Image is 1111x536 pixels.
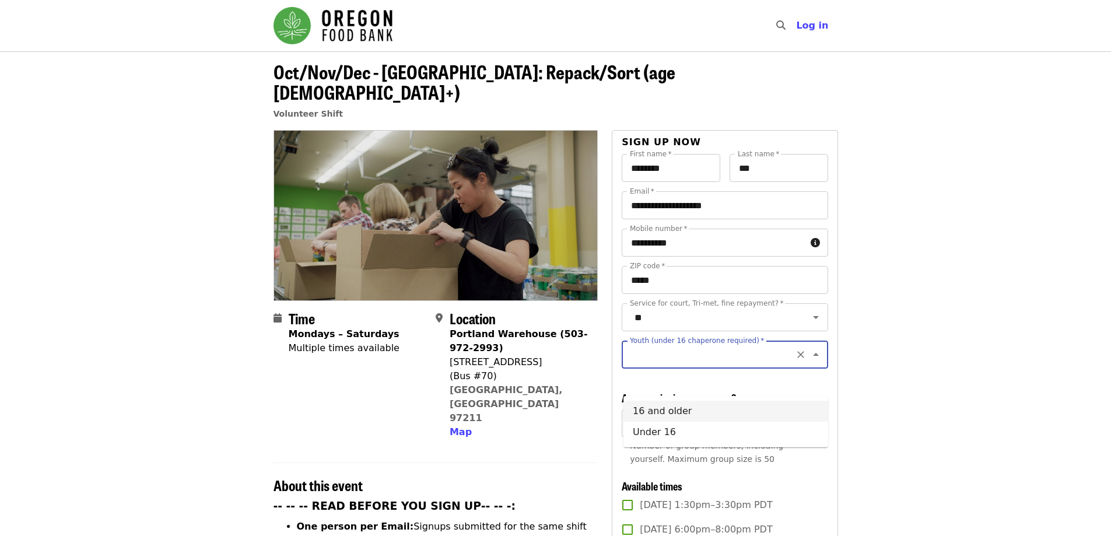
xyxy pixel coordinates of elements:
[793,346,809,363] button: Clear
[297,521,414,532] strong: One person per Email:
[622,478,682,493] span: Available times
[450,426,472,437] span: Map
[630,150,672,157] label: First name
[274,58,675,106] span: Oct/Nov/Dec - [GEOGRAPHIC_DATA]: Repack/Sort (age [DEMOGRAPHIC_DATA]+)
[289,341,399,355] div: Multiple times available
[623,422,828,443] li: Under 16
[796,20,828,31] span: Log in
[730,154,828,182] input: Last name
[436,313,443,324] i: map-marker-alt icon
[630,188,654,195] label: Email
[640,498,772,512] span: [DATE] 1:30pm–3:30pm PDT
[274,313,282,324] i: calendar icon
[289,328,399,339] strong: Mondays – Saturdays
[450,384,563,423] a: [GEOGRAPHIC_DATA], [GEOGRAPHIC_DATA] 97211
[630,337,764,344] label: Youth (under 16 chaperone required)
[622,191,828,219] input: Email
[738,150,779,157] label: Last name
[450,328,588,353] strong: Portland Warehouse (503-972-2993)
[808,309,824,325] button: Open
[450,425,472,439] button: Map
[776,20,786,31] i: search icon
[289,308,315,328] span: Time
[622,409,828,437] input: [object Object]
[622,136,701,148] span: Sign up now
[811,237,820,248] i: circle-info icon
[274,500,516,512] strong: -- -- -- READ BEFORE YOU SIGN UP-- -- -:
[793,12,802,40] input: Search
[450,355,588,369] div: [STREET_ADDRESS]
[274,109,344,118] a: Volunteer Shift
[787,14,837,37] button: Log in
[630,262,665,269] label: ZIP code
[622,390,737,405] span: Are you signing up a group?
[450,369,588,383] div: (Bus #70)
[630,300,784,307] label: Service for court, Tri-met, fine repayment?
[808,346,824,363] button: Close
[630,225,687,232] label: Mobile number
[622,266,828,294] input: ZIP code
[622,229,805,257] input: Mobile number
[274,475,363,495] span: About this event
[274,131,598,300] img: Oct/Nov/Dec - Portland: Repack/Sort (age 8+) organized by Oregon Food Bank
[450,308,496,328] span: Location
[274,7,392,44] img: Oregon Food Bank - Home
[623,401,828,422] li: 16 and older
[622,154,720,182] input: First name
